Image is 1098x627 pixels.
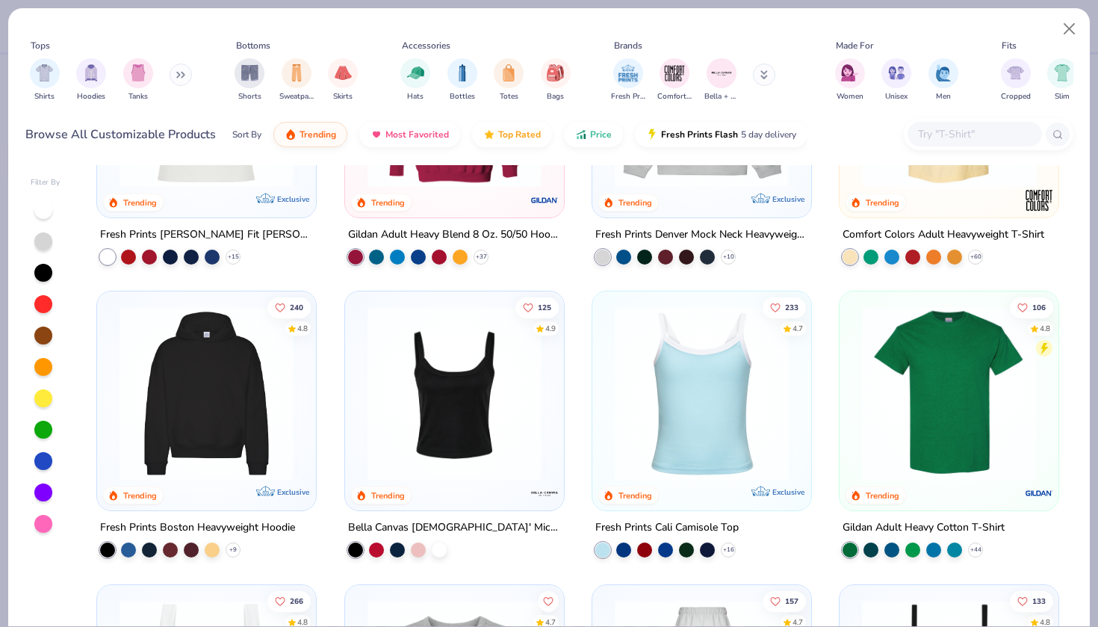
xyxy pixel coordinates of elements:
[31,39,50,52] div: Tops
[1040,324,1050,335] div: 4.8
[936,91,951,102] span: Men
[916,126,1032,143] input: Try "T-Shirt"
[1010,297,1053,318] button: Like
[36,64,53,81] img: Shirts Image
[1047,58,1077,102] div: filter for Slim
[646,129,658,140] img: flash.gif
[238,91,261,102] span: Shorts
[785,304,798,312] span: 233
[1007,64,1024,81] img: Cropped Image
[607,13,796,188] img: f5d85501-0dbb-4ee4-b115-c08fa3845d83
[407,91,424,102] span: Hats
[547,64,563,81] img: Bags Image
[297,324,308,335] div: 4.8
[541,58,571,102] div: filter for Bags
[500,91,518,102] span: Totes
[128,91,148,102] span: Tanks
[1055,91,1070,102] span: Slim
[1047,58,1077,102] button: filter button
[661,129,738,140] span: Fresh Prints Flash
[888,64,905,81] img: Unisex Image
[285,129,297,140] img: trending.gif
[617,62,639,84] img: Fresh Prints Image
[494,58,524,102] button: filter button
[710,62,733,84] img: Bella + Canvas Image
[83,64,99,81] img: Hoodies Image
[772,487,804,497] span: Exclusive
[288,64,305,81] img: Sweatpants Image
[300,129,336,140] span: Trending
[928,58,958,102] div: filter for Men
[278,487,310,497] span: Exclusive
[1001,91,1031,102] span: Cropped
[607,306,796,481] img: a25d9891-da96-49f3-a35e-76288174bf3a
[100,519,295,537] div: Fresh Prints Boston Heavyweight Hoodie
[494,58,524,102] div: filter for Totes
[447,58,477,102] button: filter button
[359,122,460,147] button: Most Favorited
[611,58,645,102] button: filter button
[854,13,1043,188] img: 029b8af0-80e6-406f-9fdc-fdf898547912
[564,122,623,147] button: Price
[537,304,550,312] span: 125
[837,91,863,102] span: Women
[704,58,739,102] button: filter button
[400,58,430,102] div: filter for Hats
[30,58,60,102] div: filter for Shirts
[30,58,60,102] button: filter button
[402,39,450,52] div: Accessories
[241,64,258,81] img: Shorts Image
[835,58,865,102] div: filter for Women
[130,64,146,81] img: Tanks Image
[793,324,803,335] div: 4.7
[267,590,311,611] button: Like
[1032,304,1046,312] span: 106
[663,62,686,84] img: Comfort Colors Image
[704,91,739,102] span: Bella + Canvas
[235,58,264,102] div: filter for Shorts
[236,39,270,52] div: Bottoms
[385,129,449,140] span: Most Favorited
[123,58,153,102] div: filter for Tanks
[400,58,430,102] button: filter button
[611,91,645,102] span: Fresh Prints
[843,226,1044,244] div: Comfort Colors Adult Heavyweight T-Shirt
[595,519,739,537] div: Fresh Prints Cali Camisole Top
[843,519,1005,537] div: Gildan Adult Heavy Cotton T-Shirt
[1024,478,1054,508] img: Gildan logo
[335,64,352,81] img: Skirts Image
[500,64,517,81] img: Totes Image
[348,226,561,244] div: Gildan Adult Heavy Blend 8 Oz. 50/50 Hooded Sweatshirt
[1001,58,1031,102] button: filter button
[290,304,303,312] span: 240
[34,91,55,102] span: Shirts
[657,58,692,102] button: filter button
[530,185,559,215] img: Gildan logo
[515,297,558,318] button: Like
[1055,15,1084,43] button: Close
[77,91,105,102] span: Hoodies
[547,91,564,102] span: Bags
[498,129,541,140] span: Top Rated
[1032,597,1046,605] span: 133
[472,122,552,147] button: Top Rated
[635,122,807,147] button: Fresh Prints Flash5 day delivery
[835,58,865,102] button: filter button
[763,297,806,318] button: Like
[785,597,798,605] span: 157
[541,58,571,102] button: filter button
[1010,590,1053,611] button: Like
[545,324,555,335] div: 4.9
[722,546,733,555] span: + 16
[229,546,237,555] span: + 9
[741,126,796,143] span: 5 day delivery
[475,253,486,262] span: + 37
[25,126,216,143] div: Browse All Customizable Products
[1054,64,1070,81] img: Slim Image
[970,546,981,555] span: + 44
[881,58,911,102] div: filter for Unisex
[928,58,958,102] button: filter button
[447,58,477,102] div: filter for Bottles
[112,306,301,481] img: 91acfc32-fd48-4d6b-bdad-a4c1a30ac3fc
[228,253,239,262] span: + 15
